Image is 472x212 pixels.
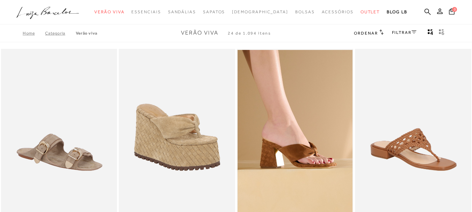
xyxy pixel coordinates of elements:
a: noSubCategoriesText [131,6,161,19]
a: noSubCategoriesText [232,6,288,19]
a: noSubCategoriesText [295,6,315,19]
span: Ordenar [354,31,378,36]
a: FILTRAR [392,30,416,35]
span: Verão Viva [94,9,124,14]
a: noSubCategoriesText [322,6,354,19]
a: noSubCategoriesText [94,6,124,19]
span: Sapatos [203,9,225,14]
span: Verão Viva [181,30,218,36]
a: Categoria [45,31,75,36]
a: BLOG LB [387,6,407,19]
span: 0 [452,7,457,12]
button: 0 [447,8,457,17]
a: noSubCategoriesText [361,6,380,19]
span: Essenciais [131,9,161,14]
span: Sandálias [168,9,196,14]
span: BLOG LB [387,9,407,14]
span: 24 de 1.094 itens [228,31,271,36]
span: Bolsas [295,9,315,14]
button: gridText6Desc [437,29,446,38]
span: [DEMOGRAPHIC_DATA] [232,9,288,14]
span: Outlet [361,9,380,14]
a: Verão Viva [76,31,97,36]
button: Mostrar 4 produtos por linha [426,29,435,38]
span: Acessórios [322,9,354,14]
a: Home [23,31,45,36]
a: noSubCategoriesText [203,6,225,19]
a: noSubCategoriesText [168,6,196,19]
